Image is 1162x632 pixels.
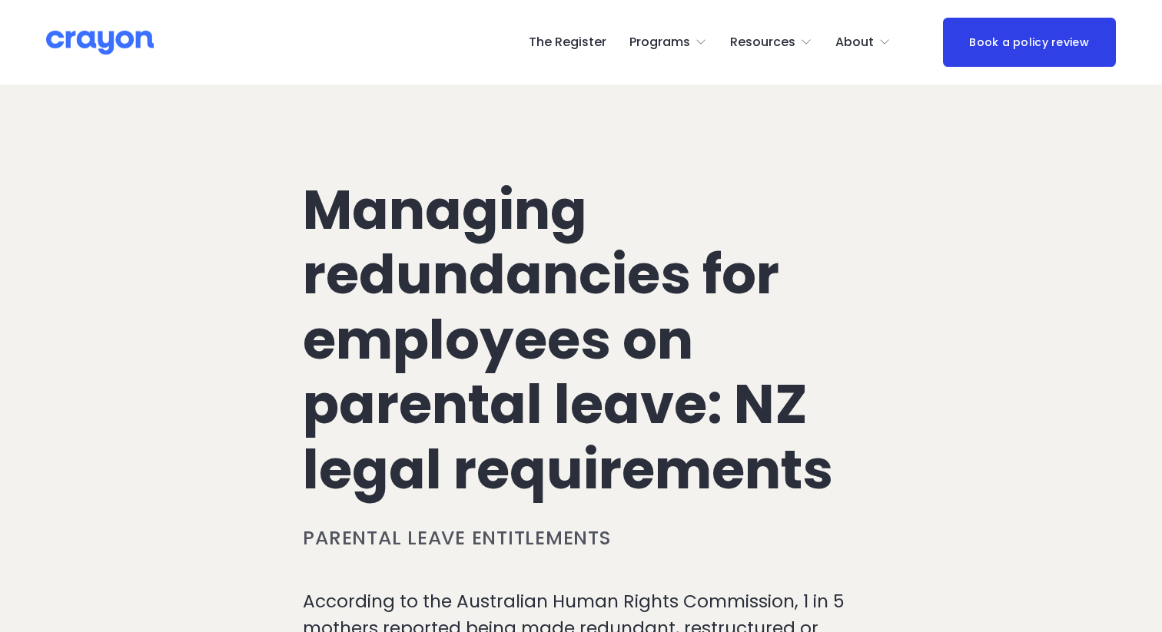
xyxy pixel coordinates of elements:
[730,31,795,54] span: Resources
[629,30,707,55] a: folder dropdown
[529,30,606,55] a: The Register
[303,178,858,503] h1: Managing redundancies for employees on parental leave: NZ legal requirements
[303,524,611,551] a: Parental leave entitlements
[730,30,812,55] a: folder dropdown
[46,29,154,56] img: Crayon
[835,30,891,55] a: folder dropdown
[943,18,1116,68] a: Book a policy review
[629,31,690,54] span: Programs
[835,31,874,54] span: About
